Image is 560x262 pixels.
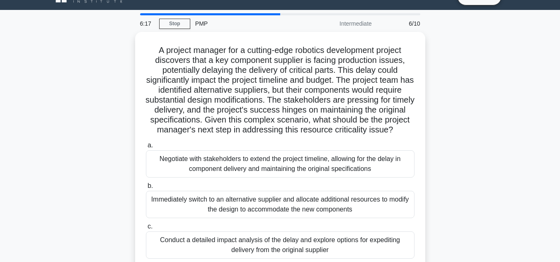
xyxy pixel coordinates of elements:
a: Stop [159,19,190,29]
span: a. [148,142,153,149]
div: Immediately switch to an alternative supplier and allocate additional resources to modify the des... [146,191,415,218]
div: PMP [190,15,304,32]
div: Intermediate [304,15,377,32]
div: 6:17 [135,15,159,32]
span: c. [148,223,153,230]
div: 6/10 [377,15,425,32]
div: Conduct a detailed impact analysis of the delay and explore options for expediting delivery from ... [146,231,415,259]
h5: A project manager for a cutting-edge robotics development project discovers that a key component ... [145,45,415,135]
span: b. [148,182,153,189]
div: Negotiate with stakeholders to extend the project timeline, allowing for the delay in component d... [146,150,415,178]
